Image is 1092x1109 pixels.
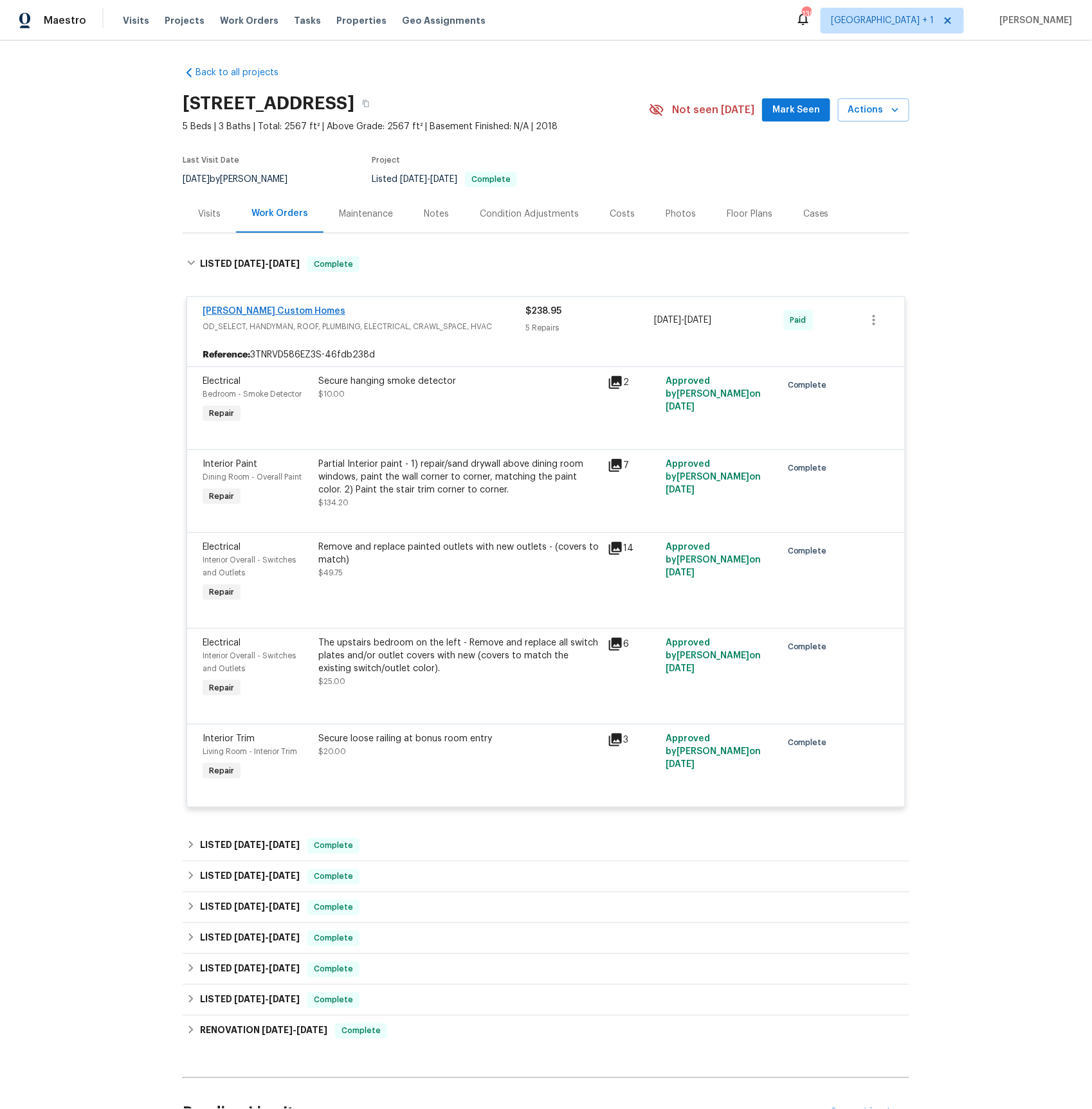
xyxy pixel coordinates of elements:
div: 5 Repairs [525,321,655,334]
h6: RENOVATION [200,1023,327,1039]
div: LISTED [DATE]-[DATE]Complete [183,954,909,985]
span: Listed [372,175,517,184]
span: OD_SELECT, HANDYMAN, ROOF, PLUMBING, ELECTRICAL, CRAWL_SPACE, HVAC [203,320,525,333]
span: [DATE] [269,841,300,850]
h6: LISTED [200,257,300,272]
span: - [234,259,300,268]
span: Interior Paint [203,460,257,469]
span: Electrical [203,638,241,647]
span: - [234,872,300,881]
div: Notes [424,208,449,221]
span: [DATE] [430,175,457,184]
div: LISTED [DATE]-[DATE]Complete [183,861,909,892]
span: Complete [788,379,832,392]
span: - [400,175,457,184]
span: Complete [309,840,358,852]
span: [DATE] [400,175,427,184]
div: The upstairs bedroom on the left - Remove and replace all switch plates and/or outlet covers with... [318,636,600,675]
h6: LISTED [200,869,300,885]
span: [DATE] [269,964,300,973]
span: 5 Beds | 3 Baths | Total: 2567 ft² | Above Grade: 2567 ft² | Basement Finished: N/A | 2018 [183,120,649,133]
span: - [234,903,300,912]
span: Complete [309,932,358,945]
span: [DATE] [234,903,265,912]
span: [DATE] [269,995,300,1004]
span: - [234,964,300,973]
span: $10.00 [318,390,345,398]
button: Copy Address [354,92,378,115]
span: Interior Overall - Switches and Outlets [203,652,296,672]
div: 139 [802,8,811,21]
span: - [234,841,300,850]
span: - [655,314,712,327]
div: Secure hanging smoke detector [318,375,600,388]
span: Not seen [DATE] [672,104,754,116]
span: Interior Trim [203,734,255,743]
span: [DATE] [234,995,265,1004]
span: [DATE] [234,841,265,850]
h2: [STREET_ADDRESS] [183,97,354,110]
div: Maintenance [339,208,393,221]
span: Paid [790,314,812,327]
span: Approved by [PERSON_NAME] on [666,638,761,673]
span: Living Room - Interior Trim [203,748,297,755]
div: 14 [608,541,658,556]
span: Actions [848,102,899,118]
div: Partial Interior paint - 1) repair/sand drywall above dining room windows, paint the wall corner ... [318,458,600,496]
span: Complete [309,994,358,1007]
div: LISTED [DATE]-[DATE]Complete [183,985,909,1016]
span: Bedroom - Smoke Detector [203,390,302,398]
div: 2 [608,375,658,390]
div: Cases [803,208,829,221]
span: [DATE] [666,568,695,577]
div: LISTED [DATE]-[DATE]Complete [183,831,909,861]
span: [DATE] [262,1026,293,1035]
div: Secure loose railing at bonus room entry [318,732,600,745]
span: - [262,1026,327,1035]
span: Tasks [294,16,321,25]
span: [DATE] [296,1026,327,1035]
span: Properties [336,14,387,27]
span: Geo Assignments [402,14,486,27]
span: Complete [788,545,832,557]
span: Project [372,156,400,164]
div: RENOVATION [DATE]-[DATE]Complete [183,1016,909,1047]
span: Approved by [PERSON_NAME] on [666,460,761,494]
div: 6 [608,636,658,652]
span: Complete [309,901,358,914]
span: Maestro [44,14,86,27]
span: Complete [309,963,358,976]
a: [PERSON_NAME] Custom Homes [203,307,345,316]
div: Floor Plans [727,208,772,221]
span: Visits [123,14,149,27]
span: [DATE] [234,964,265,973]
div: Work Orders [251,207,308,220]
div: 3TNRVD586EZ3S-46fdb238d [187,343,905,366]
div: 3 [608,732,658,748]
span: [DATE] [655,316,682,325]
span: [DATE] [685,316,712,325]
div: Photos [666,208,696,221]
div: LISTED [DATE]-[DATE]Complete [183,892,909,923]
span: $134.20 [318,499,349,507]
span: Repair [204,407,239,420]
a: Back to all projects [183,66,306,79]
span: Interior Overall - Switches and Outlets [203,556,296,577]
div: Remove and replace painted outlets with new outlets - (covers to match) [318,541,600,566]
span: Electrical [203,543,241,552]
span: Repair [204,490,239,503]
div: LISTED [DATE]-[DATE]Complete [183,923,909,954]
span: - [234,933,300,942]
span: Repair [204,764,239,777]
div: Costs [610,208,635,221]
h6: LISTED [200,993,300,1008]
span: $49.75 [318,569,343,577]
span: Complete [788,640,832,653]
span: Approved by [PERSON_NAME] on [666,734,761,769]
span: [DATE] [666,485,695,494]
span: Mark Seen [772,102,820,118]
button: Mark Seen [762,98,830,122]
b: Reference: [203,348,250,361]
div: Condition Adjustments [480,208,579,221]
span: Complete [336,1025,386,1038]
